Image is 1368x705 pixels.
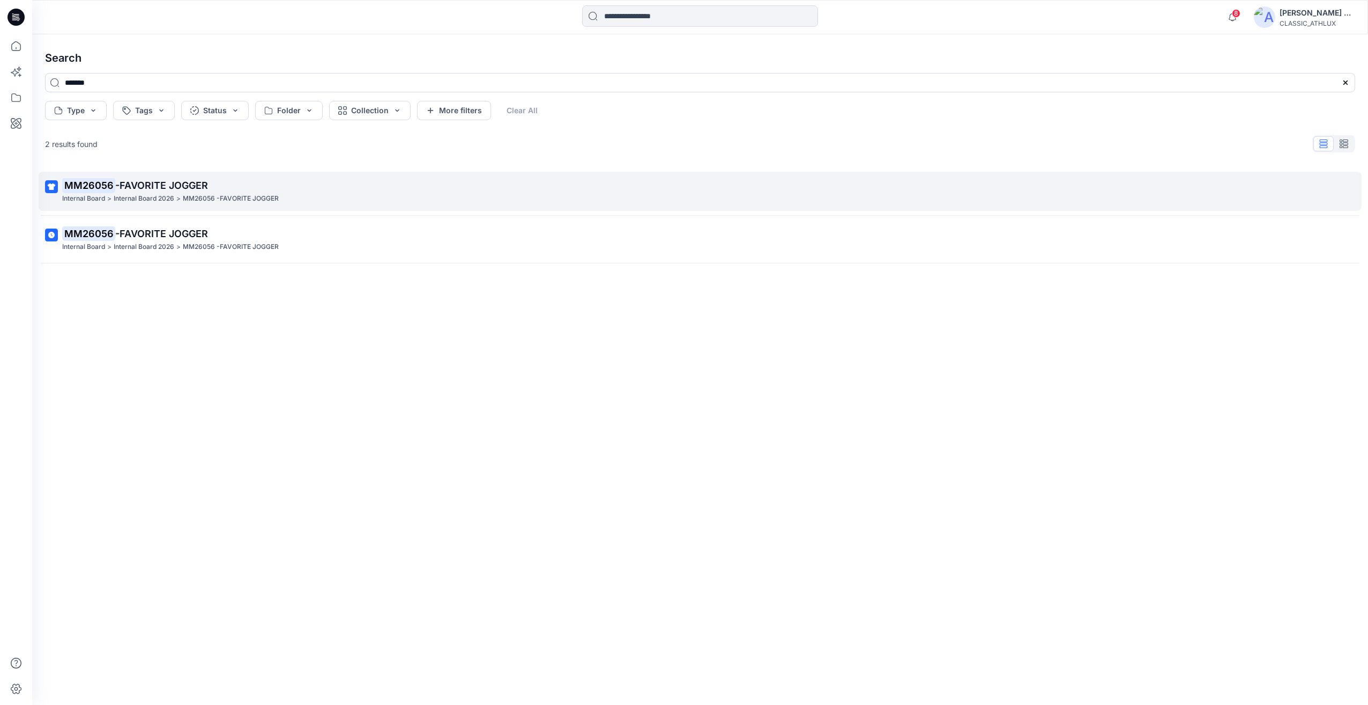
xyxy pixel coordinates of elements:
[107,241,111,253] p: >
[176,241,181,253] p: >
[114,241,174,253] p: Internal Board 2026
[1232,9,1240,18] span: 8
[255,101,323,120] button: Folder
[107,193,111,204] p: >
[115,180,208,191] span: -FAVORITE JOGGER
[183,241,279,253] p: MM26056 -FAVORITE JOGGER
[115,228,208,239] span: -FAVORITE JOGGER
[45,101,107,120] button: Type
[417,101,491,120] button: More filters
[45,138,98,150] p: 2 results found
[329,101,411,120] button: Collection
[181,101,249,120] button: Status
[62,241,105,253] p: Internal Board
[114,193,174,204] p: Internal Board 2026
[36,43,1364,73] h4: Search
[39,220,1362,259] a: MM26056-FAVORITE JOGGERInternal Board>Internal Board 2026>MM26056 -FAVORITE JOGGER
[62,193,105,204] p: Internal Board
[1280,6,1355,19] div: [PERSON_NAME] Cfai
[39,172,1362,211] a: MM26056-FAVORITE JOGGERInternal Board>Internal Board 2026>MM26056 -FAVORITE JOGGER
[176,193,181,204] p: >
[62,178,115,193] mark: MM26056
[1280,19,1355,27] div: CLASSIC_ATHLUX
[183,193,279,204] p: MM26056 -FAVORITE JOGGER
[62,226,115,241] mark: MM26056
[113,101,175,120] button: Tags
[1254,6,1275,28] img: avatar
